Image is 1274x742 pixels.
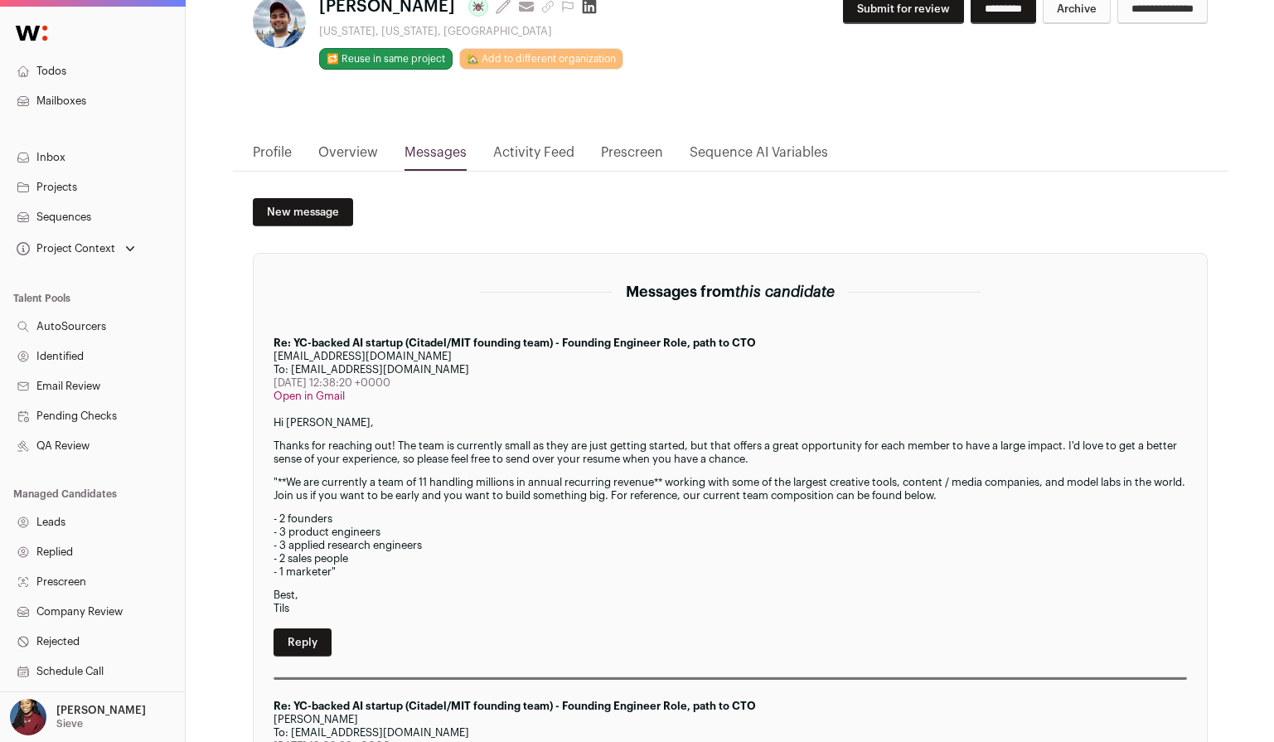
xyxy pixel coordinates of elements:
a: Prescreen [601,143,663,171]
p: "**We are currently a team of 11 handling millions in annual recurring revenue** working with som... [274,476,1187,502]
div: To: [EMAIL_ADDRESS][DOMAIN_NAME] [274,726,1187,740]
div: [US_STATE], [US_STATE], [GEOGRAPHIC_DATA] [319,25,623,38]
button: 🔂 Reuse in same project [319,48,453,70]
div: Re: YC-backed AI startup (Citadel/MIT founding team) - Founding Engineer Role, path to CTO [274,337,1187,350]
a: Reply [274,628,332,657]
a: Sequence AI Variables [690,143,828,171]
span: this candidate [735,284,835,299]
p: [PERSON_NAME] [56,704,146,717]
div: [PERSON_NAME] [274,713,1187,726]
button: Open dropdown [7,699,149,735]
div: [DATE] 12:38:20 +0000 [274,376,1187,390]
p: Best, Tils [274,589,1187,615]
div: Project Context [13,242,115,255]
a: New message [253,198,353,226]
div: [EMAIL_ADDRESS][DOMAIN_NAME] [274,350,1187,363]
p: Sieve [56,717,83,730]
p: Hi [PERSON_NAME], [274,416,1187,429]
img: 10010497-medium_jpg [10,699,46,735]
p: - 2 founders - 3 product engineers - 3 applied research engineers - 2 sales people - 1 marketer" [274,512,1187,579]
a: Overview [318,143,378,171]
div: Re: YC-backed AI startup (Citadel/MIT founding team) - Founding Engineer Role, path to CTO [274,700,1187,713]
img: Wellfound [7,17,56,50]
a: Profile [253,143,292,171]
a: Activity Feed [493,143,574,171]
a: Open in Gmail [274,390,345,401]
a: Messages [404,143,467,171]
button: Open dropdown [13,237,138,260]
div: To: [EMAIL_ADDRESS][DOMAIN_NAME] [274,363,1187,376]
a: 🏡 Add to different organization [459,48,623,70]
p: Thanks for reaching out! The team is currently small as they are just getting started, but that o... [274,439,1187,466]
h2: Messages from [626,280,835,303]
